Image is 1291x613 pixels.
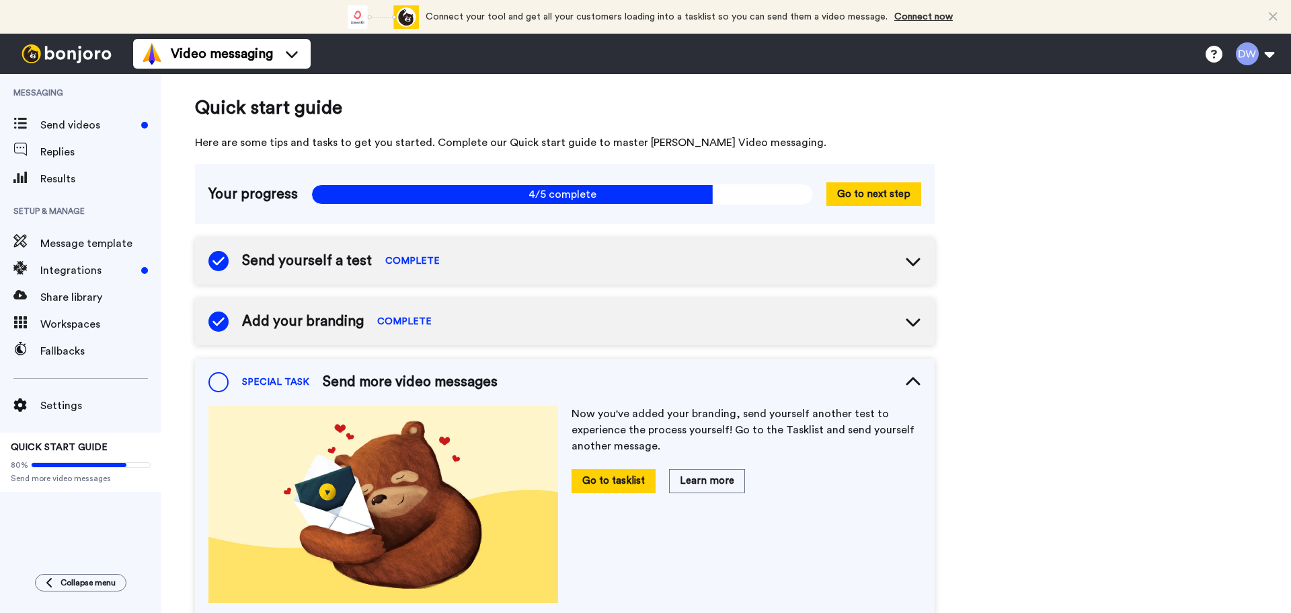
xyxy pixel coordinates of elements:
[40,144,161,160] span: Replies
[572,469,656,493] button: Go to tasklist
[669,469,745,493] button: Learn more
[826,182,921,206] button: Go to next step
[16,44,117,63] img: bj-logo-header-white.svg
[40,117,136,133] span: Send videos
[11,473,151,484] span: Send more video messages
[11,443,108,452] span: QUICK START GUIDE
[242,251,372,271] span: Send yourself a test
[171,44,273,63] span: Video messaging
[61,577,116,588] span: Collapse menu
[242,375,309,389] span: SPECIAL TASK
[11,460,28,470] span: 80%
[40,236,161,252] span: Message template
[242,312,364,332] span: Add your branding
[40,343,161,359] span: Fallbacks
[377,315,432,328] span: COMPLETE
[35,574,126,591] button: Collapse menu
[208,406,558,603] img: ef8d60325db97039671181ddc077363f.jpg
[40,398,161,414] span: Settings
[141,43,163,65] img: vm-color.svg
[40,316,161,332] span: Workspaces
[345,5,419,29] div: animation
[40,262,136,279] span: Integrations
[40,289,161,305] span: Share library
[195,94,935,121] span: Quick start guide
[894,12,953,22] a: Connect now
[385,254,440,268] span: COMPLETE
[572,406,921,454] p: Now you've added your branding, send yourself another test to experience the process yourself! Go...
[426,12,888,22] span: Connect your tool and get all your customers loading into a tasklist so you can send them a video...
[40,171,161,187] span: Results
[195,135,935,151] span: Here are some tips and tasks to get you started. Complete our Quick start guide to master [PERSON...
[311,184,813,205] span: 4/5 complete
[208,184,298,205] span: Your progress
[323,372,498,392] span: Send more video messages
